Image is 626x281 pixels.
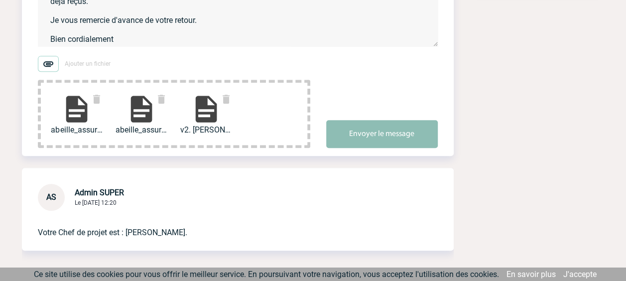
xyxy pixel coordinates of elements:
[91,93,103,105] img: delete.svg
[38,211,410,239] p: Votre Chef de projet est : [PERSON_NAME].
[51,125,103,135] span: abeille_assurances_d...
[65,60,111,67] span: Ajouter un fichier
[46,192,56,202] span: AS
[506,270,556,279] a: En savoir plus
[155,93,167,105] img: delete.svg
[75,188,124,197] span: Admin SUPER
[125,93,157,125] img: file-document.svg
[326,120,438,148] button: Envoyer le message
[61,93,93,125] img: file-document.svg
[563,270,597,279] a: J'accepte
[75,199,117,206] span: Le [DATE] 12:20
[116,125,167,135] span: abeille_assurances_f...
[34,270,499,279] span: Ce site utilise des cookies pour vous offrir le meilleur service. En poursuivant votre navigation...
[190,93,222,125] img: file-document.svg
[180,125,232,135] span: v2. [PERSON_NAME]...
[220,93,232,105] img: delete.svg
